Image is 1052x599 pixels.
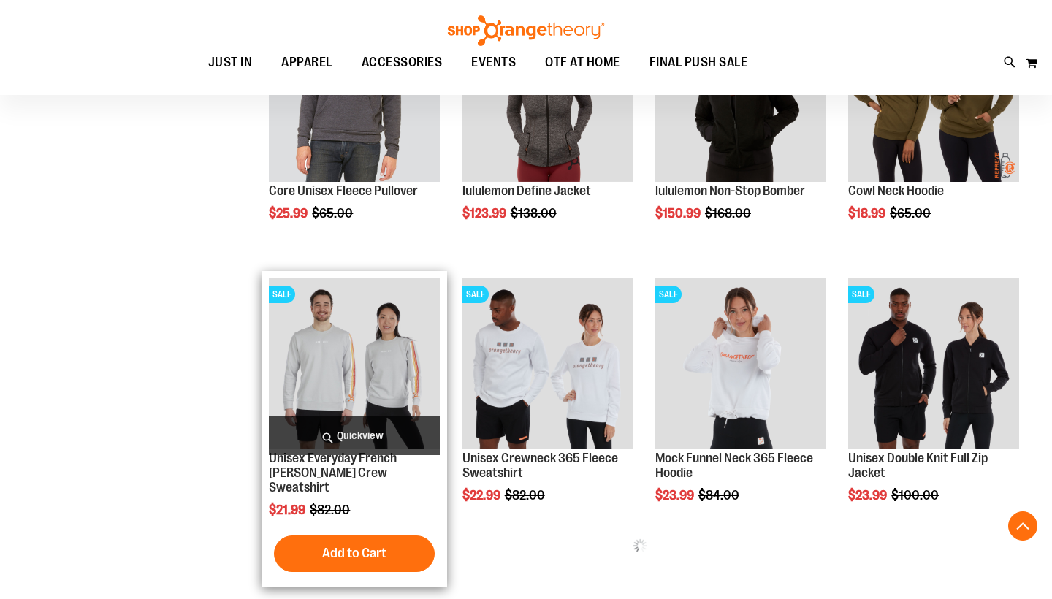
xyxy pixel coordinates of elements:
span: $82.00 [505,488,547,503]
a: Product image for Core Unisex Fleece PulloverSALE [269,11,440,184]
a: lululemon Non-Stop Bomber [655,183,805,198]
div: product [841,271,1026,539]
a: product image for 1529891SALE [462,11,633,184]
div: product [262,4,447,258]
span: $25.99 [269,206,310,221]
span: $138.00 [511,206,559,221]
span: $82.00 [310,503,352,517]
a: ACCESSORIES [347,46,457,80]
span: $123.99 [462,206,508,221]
a: Product image for lululemon Non-Stop BomberSALE [655,11,826,184]
img: product image for 1529891 [462,11,633,182]
a: Cowl Neck Hoodie [848,183,944,198]
span: SALE [269,286,295,303]
a: Unisex Crewneck 365 Fleece Sweatshirt [462,451,618,480]
div: product [841,4,1026,258]
span: SALE [848,286,874,303]
span: $65.00 [890,206,933,221]
img: Product image for Mock Funnel Neck 365 Fleece Hoodie [655,278,826,449]
a: Core Unisex Fleece Pullover [269,183,418,198]
a: Product image for Unisex Everyday French Terry Crew SweatshirtSALE [269,278,440,451]
span: $21.99 [269,503,308,517]
span: JUST IN [208,46,253,79]
a: APPAREL [267,46,347,79]
span: EVENTS [471,46,516,79]
a: Quickview [269,416,440,455]
div: product [455,271,641,539]
button: Add to Cart [274,535,435,572]
a: Unisex Everyday French [PERSON_NAME] Crew Sweatshirt [269,451,397,495]
img: Product image for Unisex Double Knit Full Zip Jacket [848,278,1019,449]
a: Unisex Double Knit Full Zip Jacket [848,451,988,480]
span: $150.99 [655,206,703,221]
div: product [648,4,834,258]
a: Product image for Unisex Crewneck 365 Fleece SweatshirtSALE [462,278,633,451]
a: OTF AT HOME [530,46,635,80]
img: Product image for Cowl Neck Hoodie [848,11,1019,182]
span: $23.99 [848,488,889,503]
span: SALE [462,286,489,303]
div: product [648,271,834,539]
span: OTF AT HOME [545,46,620,79]
span: $168.00 [705,206,753,221]
span: SALE [655,286,682,303]
span: $18.99 [848,206,888,221]
span: APPAREL [281,46,332,79]
img: Product image for Unisex Everyday French Terry Crew Sweatshirt [269,278,440,449]
span: $84.00 [698,488,742,503]
span: $22.99 [462,488,503,503]
img: Product image for Unisex Crewneck 365 Fleece Sweatshirt [462,278,633,449]
span: $100.00 [891,488,941,503]
span: $65.00 [312,206,355,221]
div: product [262,271,447,586]
img: Shop Orangetheory [446,15,606,46]
a: Mock Funnel Neck 365 Fleece Hoodie [655,451,813,480]
img: ias-spinner.gif [633,538,647,553]
button: Back To Top [1008,511,1037,541]
span: $23.99 [655,488,696,503]
a: Product image for Mock Funnel Neck 365 Fleece HoodieSALE [655,278,826,451]
span: Add to Cart [322,545,386,561]
img: Product image for lululemon Non-Stop Bomber [655,11,826,182]
a: FINAL PUSH SALE [635,46,763,80]
div: product [455,4,641,258]
span: ACCESSORIES [362,46,443,79]
span: FINAL PUSH SALE [649,46,748,79]
img: Product image for Core Unisex Fleece Pullover [269,11,440,182]
a: JUST IN [194,46,267,80]
a: EVENTS [457,46,530,80]
a: Product image for Cowl Neck HoodieSALE [848,11,1019,184]
a: Product image for Unisex Double Knit Full Zip JacketSALE [848,278,1019,451]
a: lululemon Define Jacket [462,183,591,198]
